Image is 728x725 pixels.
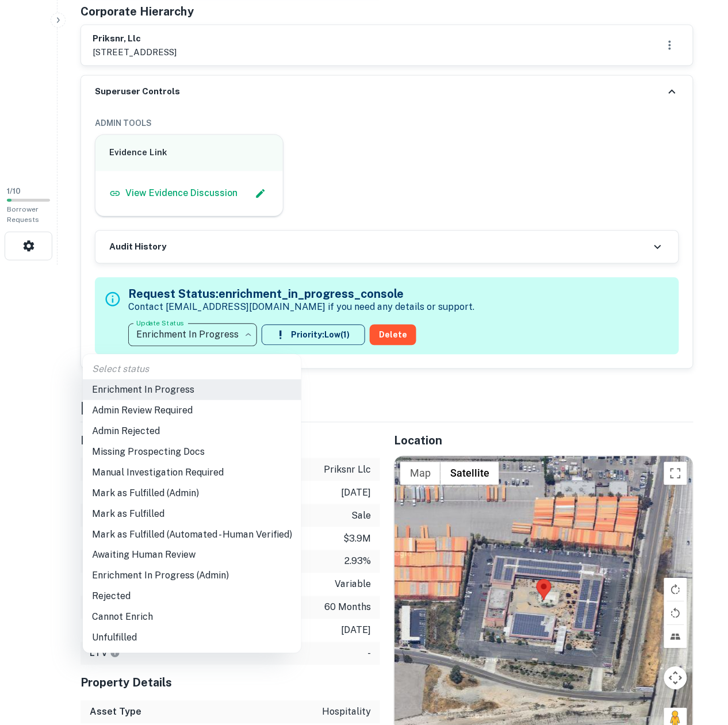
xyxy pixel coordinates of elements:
[83,379,301,400] li: Enrichment In Progress
[83,483,301,504] li: Mark as Fulfilled (Admin)
[83,628,301,649] li: Unfulfilled
[83,421,301,442] li: Admin Rejected
[83,400,301,421] li: Admin Review Required
[83,504,301,524] li: Mark as Fulfilled
[83,545,301,566] li: Awaiting Human Review
[670,633,728,688] iframe: Chat Widget
[83,566,301,586] li: Enrichment In Progress (Admin)
[83,607,301,628] li: Cannot Enrich
[83,586,301,607] li: Rejected
[83,462,301,483] li: Manual Investigation Required
[83,442,301,462] li: Missing Prospecting Docs
[83,524,301,545] li: Mark as Fulfilled (Automated - Human Verified)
